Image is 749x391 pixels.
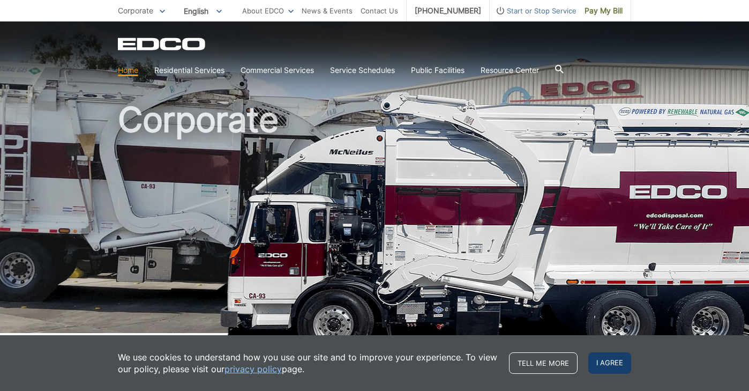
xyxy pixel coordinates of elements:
a: Residential Services [154,64,224,76]
a: Service Schedules [330,64,395,76]
span: Corporate [118,6,153,15]
a: News & Events [302,5,353,17]
a: Tell me more [509,352,578,374]
h1: Corporate [118,102,631,338]
a: Home [118,64,138,76]
a: Resource Center [481,64,539,76]
a: Contact Us [361,5,398,17]
a: About EDCO [242,5,294,17]
a: Commercial Services [241,64,314,76]
span: English [176,2,230,20]
p: We use cookies to understand how you use our site and to improve your experience. To view our pol... [118,351,498,375]
span: Pay My Bill [585,5,623,17]
a: EDCD logo. Return to the homepage. [118,38,207,50]
a: privacy policy [224,363,282,375]
a: Public Facilities [411,64,465,76]
span: I agree [588,352,631,374]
